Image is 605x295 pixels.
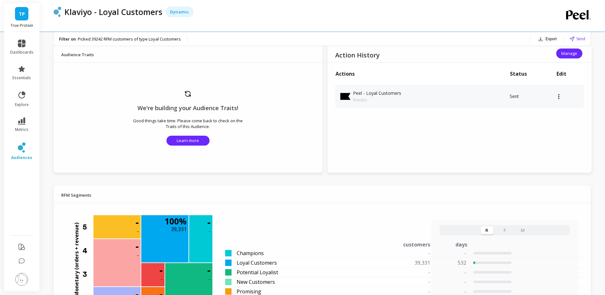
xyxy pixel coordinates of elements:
[510,63,556,85] th: Status
[166,6,194,17] div: Dynamic
[510,85,556,108] td: Sent
[11,155,32,160] span: audiences
[237,269,278,276] span: Potential Loyalist
[362,249,438,257] div: -
[335,49,380,58] p: Action History
[15,273,28,286] img: profile picture
[353,90,401,96] p: Peel - Loyal Customers
[335,63,510,85] th: Actions
[237,259,277,267] span: Loyal Customers
[177,138,199,144] span: Learn more
[166,136,210,146] button: Learn more
[455,241,467,248] div: days
[19,10,25,18] span: TP
[12,75,31,80] span: essentials
[576,36,585,42] span: Send
[438,278,466,286] p: -
[207,217,210,227] p: -
[171,225,187,233] p: 39,331
[556,49,582,58] button: Manage
[184,90,192,98] img: Empty Goal
[516,226,529,234] button: M
[15,127,28,132] span: metrics
[54,7,61,17] img: header icon
[209,275,210,283] p: -
[10,23,33,28] p: True Protein
[570,36,585,42] button: Send
[61,189,91,199] label: RFM Segments
[161,275,163,283] p: -
[556,63,584,85] th: Edit
[561,50,577,57] span: Manage
[237,278,275,286] span: New Customers
[498,226,511,234] button: F
[15,102,29,107] span: explore
[129,118,247,129] p: Good things take time. Please come back to check on the Traits of this Audience.
[136,217,139,227] p: -
[10,50,33,55] span: dashboards
[137,251,139,259] p: -
[481,226,493,234] button: R
[353,96,401,103] p: Klaviyo
[78,36,181,42] span: Picked 39242 RFM customers of type Loyal Customers
[61,49,94,58] label: Audience Traits
[159,265,163,275] p: -
[362,269,438,276] div: -
[362,241,438,248] div: customers
[83,262,93,286] div: 3
[64,6,162,17] p: Klaviyo - Loyal Customers
[535,34,559,43] button: Export
[59,36,76,42] p: Filter on
[362,259,438,267] div: 39,331
[207,265,210,275] p: -
[137,227,139,235] p: -
[136,241,139,251] p: -
[438,249,466,257] p: -
[83,239,93,262] div: 4
[209,227,210,235] p: -
[61,104,315,112] p: We're building your Audience Traits!
[237,249,264,257] span: Champions
[165,217,187,225] p: 100 %
[362,278,438,286] div: -
[83,215,93,239] div: 5
[438,259,466,267] p: 532
[438,269,466,276] p: -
